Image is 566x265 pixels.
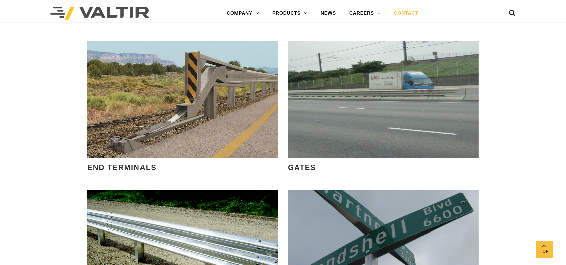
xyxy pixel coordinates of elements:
[220,7,266,20] a: COMPANY
[87,163,157,172] strong: END TERMINALS
[266,7,314,20] a: PRODUCTS
[288,163,316,172] strong: GATES
[343,7,387,20] a: CAREERS
[314,7,343,20] a: NEWS
[50,7,149,20] img: Valtir
[387,7,425,20] a: CONTACT
[87,14,164,23] strong: CRASH CUSHIONS
[536,241,553,258] a: Top
[536,248,553,255] span: Top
